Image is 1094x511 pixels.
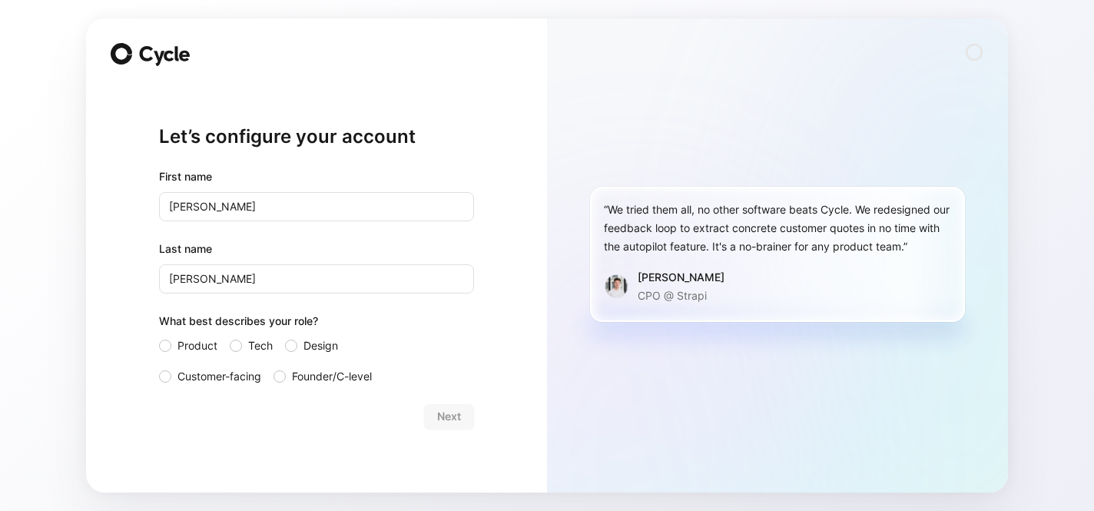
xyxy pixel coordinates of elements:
[292,367,372,386] span: Founder/C-level
[159,168,474,186] div: First name
[159,312,474,337] div: What best describes your role?
[638,268,724,287] div: [PERSON_NAME]
[177,367,261,386] span: Customer-facing
[177,337,217,355] span: Product
[303,337,338,355] span: Design
[604,201,951,256] div: “We tried them all, no other software beats Cycle. We redesigned our feedback loop to extract con...
[159,264,474,294] input: Doe
[159,240,474,258] label: Last name
[248,337,273,355] span: Tech
[159,192,474,221] input: John
[159,124,474,149] h1: Let’s configure your account
[638,287,724,305] p: CPO @ Strapi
